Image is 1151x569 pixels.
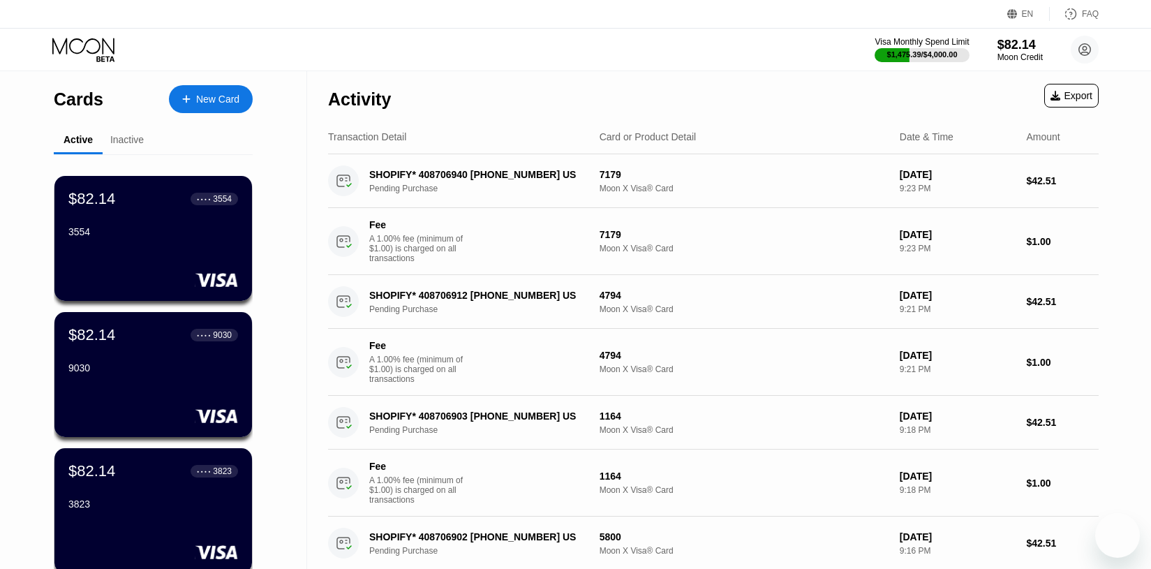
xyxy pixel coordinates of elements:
div: $82.14 [997,38,1043,52]
div: A 1.00% fee (minimum of $1.00) is charged on all transactions [369,475,474,505]
div: 4794 [600,350,889,361]
div: Moon Credit [997,52,1043,62]
div: $1,475.39 / $4,000.00 [887,50,958,59]
div: Visa Monthly Spend Limit$1,475.39/$4,000.00 [875,37,969,62]
div: $42.51 [1026,175,1099,186]
div: Pending Purchase [369,425,603,435]
div: Active [64,134,93,145]
div: SHOPIFY* 408706902 [PHONE_NUMBER] US [369,531,587,542]
div: New Card [169,85,253,113]
iframe: Button to launch messaging window [1095,513,1140,558]
div: 7179 [600,229,889,240]
div: Pending Purchase [369,304,603,314]
div: Inactive [110,134,144,145]
div: $82.14 [68,462,115,480]
div: 3554 [68,226,238,237]
div: [DATE] [900,290,1016,301]
div: Pending Purchase [369,184,603,193]
div: $1.00 [1026,357,1099,368]
div: SHOPIFY* 408706903 [PHONE_NUMBER] USPending Purchase1164Moon X Visa® Card[DATE]9:18 PM$42.51 [328,396,1099,450]
div: FAQ [1050,7,1099,21]
div: 7179 [600,169,889,180]
div: 1164 [600,411,889,422]
div: 5800 [600,531,889,542]
div: Amount [1026,131,1060,142]
div: 9:23 PM [900,184,1016,193]
div: 3823 [213,466,232,476]
div: 9030 [213,330,232,340]
div: SHOPIFY* 408706940 [PHONE_NUMBER] USPending Purchase7179Moon X Visa® Card[DATE]9:23 PM$42.51 [328,154,1099,208]
div: SHOPIFY* 408706940 [PHONE_NUMBER] US [369,169,587,180]
div: $82.14Moon Credit [997,38,1043,62]
div: Pending Purchase [369,546,603,556]
div: FeeA 1.00% fee (minimum of $1.00) is charged on all transactions7179Moon X Visa® Card[DATE]9:23 P... [328,208,1099,275]
div: SHOPIFY* 408706912 [PHONE_NUMBER] USPending Purchase4794Moon X Visa® Card[DATE]9:21 PM$42.51 [328,275,1099,329]
div: 1164 [600,471,889,482]
div: [DATE] [900,471,1016,482]
div: $1.00 [1026,236,1099,247]
div: Moon X Visa® Card [600,546,889,556]
div: $42.51 [1026,296,1099,307]
div: Transaction Detail [328,131,406,142]
div: A 1.00% fee (minimum of $1.00) is charged on all transactions [369,234,474,263]
div: A 1.00% fee (minimum of $1.00) is charged on all transactions [369,355,474,384]
div: EN [1022,9,1034,19]
div: Moon X Visa® Card [600,485,889,495]
div: Visa Monthly Spend Limit [875,37,969,47]
div: $82.14 [68,326,115,344]
div: Fee [369,461,467,472]
div: [DATE] [900,229,1016,240]
div: Moon X Visa® Card [600,184,889,193]
div: 9:16 PM [900,546,1016,556]
div: Cards [54,89,103,110]
div: [DATE] [900,350,1016,361]
div: [DATE] [900,169,1016,180]
div: $82.14● ● ● ●35543554 [54,176,252,301]
div: Export [1050,90,1092,101]
div: 9:21 PM [900,364,1016,374]
div: Fee [369,219,467,230]
div: $1.00 [1026,478,1099,489]
div: EN [1007,7,1050,21]
div: SHOPIFY* 408706903 [PHONE_NUMBER] US [369,411,587,422]
div: Moon X Visa® Card [600,364,889,374]
div: SHOPIFY* 408706912 [PHONE_NUMBER] US [369,290,587,301]
div: $82.14 [68,190,115,208]
div: 9:18 PM [900,425,1016,435]
div: Moon X Visa® Card [600,244,889,253]
div: 9:18 PM [900,485,1016,495]
div: ● ● ● ● [197,333,211,337]
div: 3823 [68,498,238,510]
div: ● ● ● ● [197,469,211,473]
div: [DATE] [900,411,1016,422]
div: 9:21 PM [900,304,1016,314]
div: ● ● ● ● [197,197,211,201]
div: $42.51 [1026,417,1099,428]
div: Activity [328,89,391,110]
div: FAQ [1082,9,1099,19]
div: $82.14● ● ● ●90309030 [54,312,252,437]
div: Moon X Visa® Card [600,304,889,314]
div: New Card [196,94,239,105]
div: $42.51 [1026,538,1099,549]
div: FeeA 1.00% fee (minimum of $1.00) is charged on all transactions4794Moon X Visa® Card[DATE]9:21 P... [328,329,1099,396]
div: [DATE] [900,531,1016,542]
div: Fee [369,340,467,351]
div: 3554 [213,194,232,204]
div: 9:23 PM [900,244,1016,253]
div: Moon X Visa® Card [600,425,889,435]
div: Export [1044,84,1099,108]
div: Card or Product Detail [600,131,697,142]
div: FeeA 1.00% fee (minimum of $1.00) is charged on all transactions1164Moon X Visa® Card[DATE]9:18 P... [328,450,1099,517]
div: Date & Time [900,131,953,142]
div: 9030 [68,362,238,374]
div: 4794 [600,290,889,301]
